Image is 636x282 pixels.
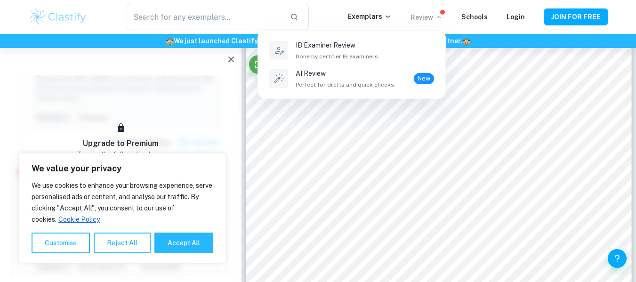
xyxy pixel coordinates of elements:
span: Perfect for drafts and quick checks. [296,81,395,89]
p: AI Review [296,68,395,79]
a: IB Examiner ReviewDone by certifier IB examiners. [267,38,436,63]
div: We value your privacy [19,153,226,263]
button: Customise [32,233,90,253]
p: We use cookies to enhance your browsing experience, serve personalised ads or content, and analys... [32,180,213,225]
span: New [414,74,434,83]
button: Reject All [94,233,151,253]
a: AI ReviewPerfect for drafts and quick checks.New [267,66,436,91]
span: Done by certifier IB examiners. [296,52,379,61]
p: IB Examiner Review [296,40,379,50]
a: Cookie Policy [58,215,100,224]
p: We value your privacy [32,163,213,174]
button: Accept All [154,233,213,253]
